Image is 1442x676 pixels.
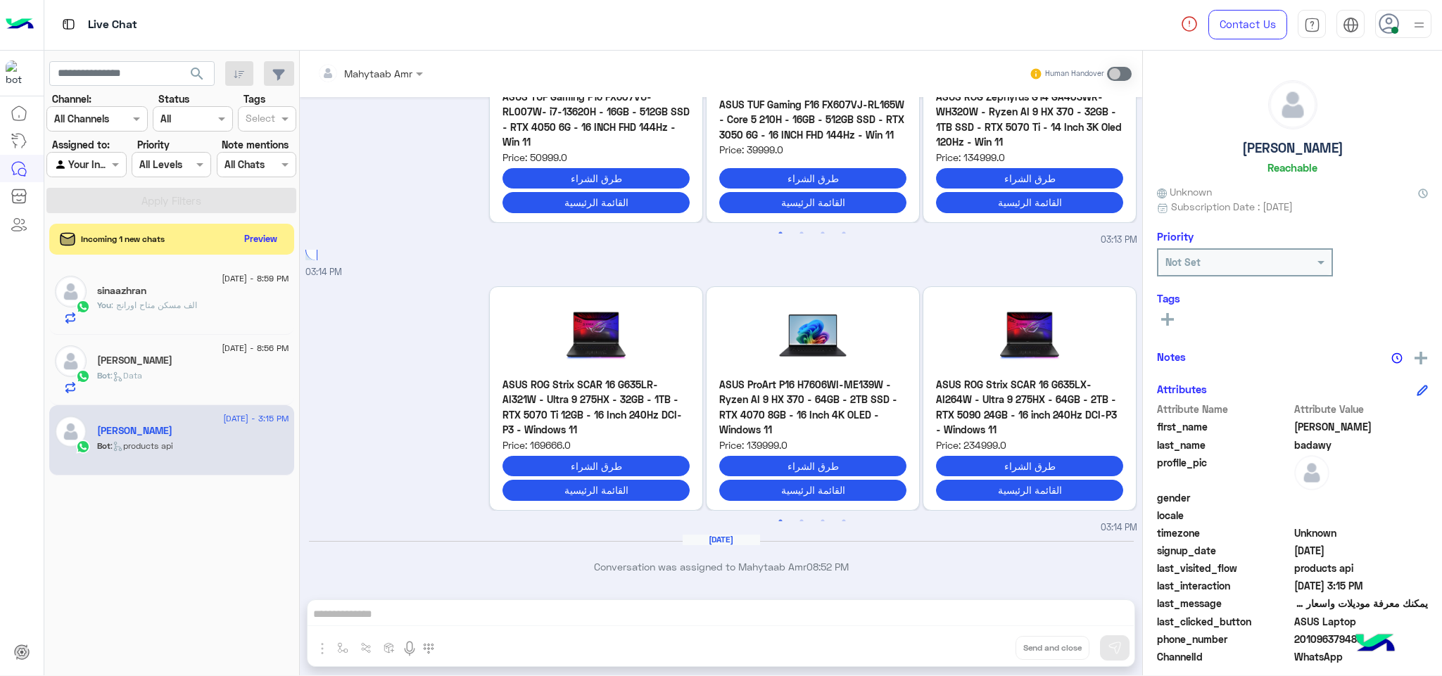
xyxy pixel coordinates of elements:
span: search [189,65,205,82]
span: profile_pic [1157,455,1291,487]
span: : Data [110,370,142,381]
h5: ahmed badawy [97,425,172,437]
button: 2 of 2 [795,514,809,528]
span: ChannelId [1157,649,1291,664]
span: Bot [97,440,110,451]
h6: Reachable [1267,161,1317,174]
label: Tags [244,91,265,106]
span: ahmed [1294,419,1429,434]
label: Status [158,91,189,106]
img: defaultAdmin.png [55,276,87,307]
button: القائمة الرئيسية [502,192,690,212]
button: 2 of 2 [795,227,809,241]
p: ASUS TUF Gaming F16 FX607VJ-RL165W - Core 5 210H - 16GB - 512GB SSD - RTX 3050 6G - 16 INCH FHD 1... [719,97,906,142]
button: طرق الشراء [502,168,690,189]
span: gender [1157,490,1291,505]
button: 1 of 2 [773,227,788,241]
span: locale [1157,508,1291,523]
img: 1403182699927242 [6,60,31,86]
span: badawy [1294,438,1429,452]
img: defaultAdmin.png [55,416,87,447]
button: search [180,61,215,91]
span: Attribute Name [1157,402,1291,416]
span: last_name [1157,438,1291,452]
span: timezone [1157,525,1291,540]
span: Incoming 1 new chats [81,233,165,245]
span: last_clicked_button [1157,614,1291,629]
span: first_name [1157,419,1291,434]
small: Human Handover [1045,68,1104,79]
img: ASUS-ROG-Strix-SCAR-16-G635LX-AI264W.webp [936,300,1123,370]
span: Unknown [1157,184,1212,199]
button: طرق الشراء [936,168,1123,189]
button: طرق الشراء [719,456,906,476]
button: 3 of 2 [816,227,830,241]
h6: Attributes [1157,383,1207,395]
img: spinner [1181,15,1198,32]
label: Priority [137,137,170,152]
img: profile [1410,16,1428,34]
p: ASUS ROG Strix SCAR 16 G635LR-AI321W - Ultra 9 275HX - 32GB - 1TB - RTX 5070 Ti 12GB - 16 Inch 24... [502,377,690,438]
img: hulul-logo.png [1351,620,1400,669]
span: Price: 39999.0 [719,142,906,157]
img: defaultAdmin.png [1269,81,1317,129]
h5: sinaazhran [97,285,146,297]
span: Price: 234999.0 [936,438,1123,452]
span: 03:14 PM [305,267,342,277]
span: 201096379486 [1294,632,1429,646]
p: ASUS ProArt P16 H7606WI-ME139W - Ryzen AI 9 HX 370 - 64GB - 2TB SSD - RTX 4070 8GB - 16 Inch 4K O... [719,377,906,438]
span: Price: 134999.0 [936,150,1123,165]
span: last_message [1157,596,1291,611]
span: null [1294,490,1429,505]
button: Preview [239,229,284,249]
button: 4 of 2 [837,514,851,528]
span: Price: 169666.0 [502,438,690,452]
span: الف مسكن متاح اورانج [111,300,197,310]
button: القائمة الرئيسية [502,480,690,500]
span: 08:52 PM [807,561,849,573]
img: tab [1343,17,1359,33]
span: last_interaction [1157,578,1291,593]
span: يمكنك معرفة موديلات واسعار لاب توب من القائمة التالية [1294,596,1429,611]
span: 2025-07-21T12:11:17.882Z [1294,543,1429,558]
label: Assigned to: [52,137,110,152]
span: ASUS Laptop [1294,614,1429,629]
span: [DATE] - 8:59 PM [222,272,289,285]
label: Channel: [52,91,91,106]
img: Logo [6,10,34,39]
span: signup_date [1157,543,1291,558]
button: Send and close [1016,636,1089,660]
button: 1 of 2 [773,514,788,528]
span: 03:13 PM [1101,234,1137,247]
p: ASUS TUF Gaming F16 FX607VU-RL007W- i7-13620H - 16GB - 512GB SSD - RTX 4050 6G - 16 INCH FHD 144H... [502,89,690,150]
button: طرق الشراء [719,168,906,189]
h5: [PERSON_NAME] [1242,140,1343,156]
button: القائمة الرئيسية [936,480,1123,500]
span: 2 [1294,649,1429,664]
img: defaultAdmin.png [1294,455,1329,490]
button: 3 of 2 [816,514,830,528]
img: WhatsApp [76,369,90,383]
h6: Notes [1157,350,1186,363]
button: 4 of 2 [837,227,851,241]
img: defaultAdmin.png [55,345,87,377]
img: notes [1391,352,1403,364]
p: ASUS ROG Strix SCAR 16 G635LX-AI264W - Ultra 9 275HX - 64GB - 2TB - RTX 5090 24GB - 16 inch 240Hz... [936,377,1123,438]
button: طرق الشراء [502,456,690,476]
span: phone_number [1157,632,1291,646]
span: Price: 139999.0 [719,438,906,452]
span: products api [1294,561,1429,575]
h6: Tags [1157,292,1428,305]
span: Subscription Date : [DATE] [1171,199,1293,214]
h5: Kareem Atef [97,355,172,366]
p: Conversation was assigned to Mahytaab Amr [305,559,1137,574]
span: Attribute Value [1294,402,1429,416]
img: ASUS-ProArt-P16.webp [719,300,906,370]
span: 2025-07-21T12:15:03.635Z [1294,578,1429,593]
button: Apply Filters [46,188,296,213]
button: طرق الشراء [936,456,1123,476]
button: القائمة الرئيسية [936,192,1123,212]
a: Contact Us [1208,10,1287,39]
span: You [97,300,111,310]
span: [DATE] - 8:56 PM [222,342,289,355]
